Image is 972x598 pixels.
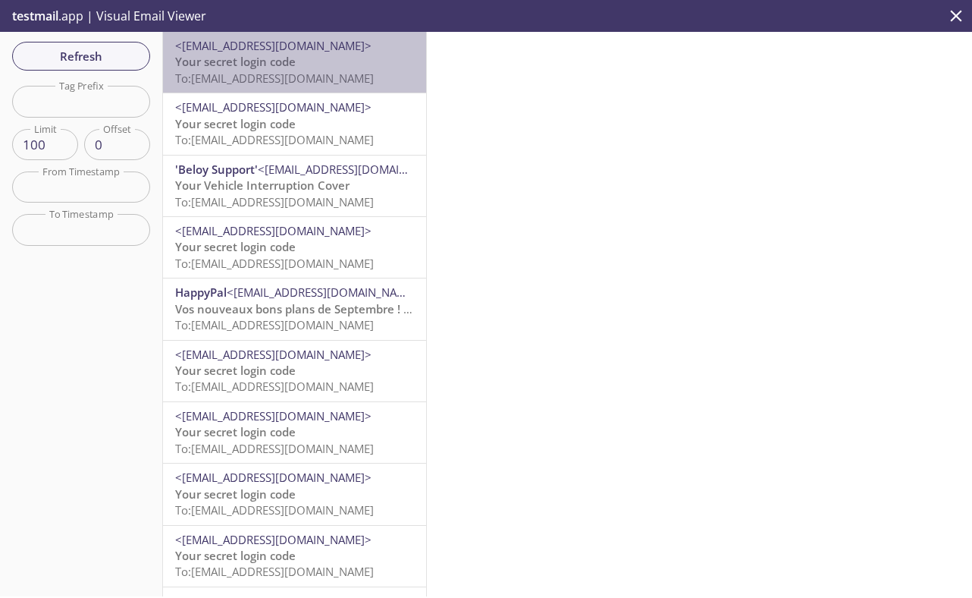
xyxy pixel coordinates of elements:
span: To: [EMAIL_ADDRESS][DOMAIN_NAME] [175,194,374,209]
span: Vos nouveaux bons plans de Septembre ! 🌟 [175,301,418,316]
span: <[EMAIL_ADDRESS][DOMAIN_NAME]> [175,408,372,423]
span: To: [EMAIL_ADDRESS][DOMAIN_NAME] [175,71,374,86]
span: <[EMAIL_ADDRESS][DOMAIN_NAME]> [175,470,372,485]
span: testmail [12,8,58,24]
span: Your secret login code [175,486,296,502]
span: Your secret login code [175,116,296,131]
div: <[EMAIL_ADDRESS][DOMAIN_NAME]>Your secret login codeTo:[EMAIL_ADDRESS][DOMAIN_NAME] [163,464,426,524]
span: 'Beloy Support' [175,162,258,177]
span: To: [EMAIL_ADDRESS][DOMAIN_NAME] [175,441,374,456]
span: To: [EMAIL_ADDRESS][DOMAIN_NAME] [175,502,374,518]
span: <[EMAIL_ADDRESS][DOMAIN_NAME]> [175,99,372,115]
span: <[EMAIL_ADDRESS][DOMAIN_NAME]> [227,285,423,300]
span: <[EMAIL_ADDRESS][DOMAIN_NAME]> [175,347,372,362]
span: To: [EMAIL_ADDRESS][DOMAIN_NAME] [175,256,374,271]
div: HappyPal<[EMAIL_ADDRESS][DOMAIN_NAME]>Vos nouveaux bons plans de Septembre ! 🌟To:[EMAIL_ADDRESS][... [163,279,426,339]
span: HappyPal [175,285,227,300]
span: Your Vehicle Interruption Cover [175,178,350,193]
span: Your secret login code [175,548,296,563]
div: <[EMAIL_ADDRESS][DOMAIN_NAME]>Your secret login codeTo:[EMAIL_ADDRESS][DOMAIN_NAME] [163,217,426,278]
button: Refresh [12,42,150,71]
span: Your secret login code [175,239,296,254]
span: Your secret login code [175,54,296,69]
span: Your secret login code [175,424,296,439]
div: <[EMAIL_ADDRESS][DOMAIN_NAME]>Your secret login codeTo:[EMAIL_ADDRESS][DOMAIN_NAME] [163,526,426,587]
span: To: [EMAIL_ADDRESS][DOMAIN_NAME] [175,132,374,147]
div: <[EMAIL_ADDRESS][DOMAIN_NAME]>Your secret login codeTo:[EMAIL_ADDRESS][DOMAIN_NAME] [163,93,426,154]
div: <[EMAIL_ADDRESS][DOMAIN_NAME]>Your secret login codeTo:[EMAIL_ADDRESS][DOMAIN_NAME] [163,402,426,463]
div: <[EMAIL_ADDRESS][DOMAIN_NAME]>Your secret login codeTo:[EMAIL_ADDRESS][DOMAIN_NAME] [163,341,426,401]
span: <[EMAIL_ADDRESS][DOMAIN_NAME]> [175,38,372,53]
span: To: [EMAIL_ADDRESS][DOMAIN_NAME] [175,379,374,394]
span: <[EMAIL_ADDRESS][DOMAIN_NAME]> [175,532,372,547]
span: Refresh [24,46,138,66]
span: To: [EMAIL_ADDRESS][DOMAIN_NAME] [175,564,374,579]
span: To: [EMAIL_ADDRESS][DOMAIN_NAME] [175,317,374,332]
span: <[EMAIL_ADDRESS][DOMAIN_NAME]> [175,223,372,238]
div: 'Beloy Support'<[EMAIL_ADDRESS][DOMAIN_NAME]>Your Vehicle Interruption CoverTo:[EMAIL_ADDRESS][DO... [163,156,426,216]
span: Your secret login code [175,363,296,378]
span: <[EMAIL_ADDRESS][DOMAIN_NAME]> [258,162,454,177]
div: <[EMAIL_ADDRESS][DOMAIN_NAME]>Your secret login codeTo:[EMAIL_ADDRESS][DOMAIN_NAME] [163,32,426,93]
